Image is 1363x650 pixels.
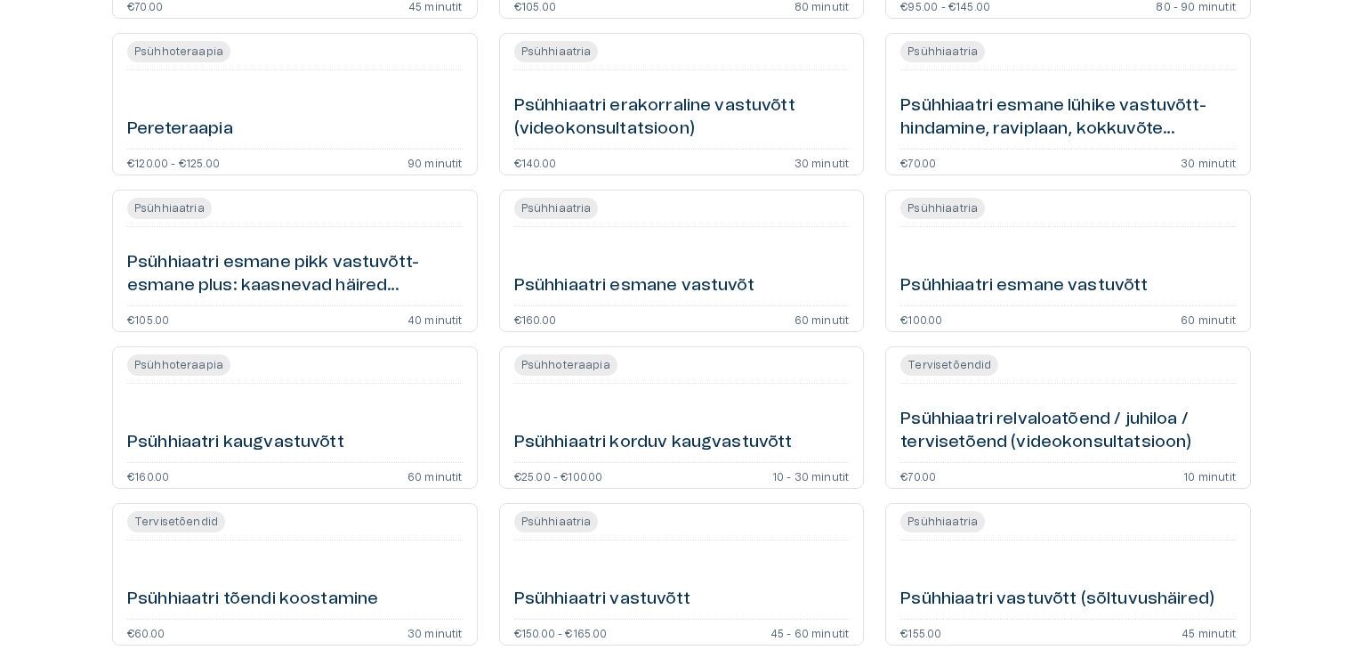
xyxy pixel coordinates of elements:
h6: Psühhiaatri relvaloatõend / juhiloa / tervisetõend (videokonsultatsioon) [900,408,1236,455]
p: €100.00 [900,313,942,324]
span: Psühhiaatria [514,41,599,62]
p: €155.00 [900,627,941,638]
p: 60 minutit [407,470,463,481]
a: Open service booking details [499,190,865,332]
h6: Psühhiaatri vastuvõtt (sõltuvushäired) [900,588,1214,612]
a: Open service booking details [112,346,478,489]
span: Psühhoteraapia [127,354,230,376]
p: €105.00 [127,313,169,324]
p: €140.00 [514,157,556,167]
h6: Psühhiaatri kaugvastuvõtt [127,431,344,455]
p: €60.00 [127,627,165,638]
h6: Psühhiaatri esmane vastuvõt [514,274,754,298]
span: Psühhiaatria [514,511,599,532]
p: 30 minutit [794,157,850,167]
h6: Psühhiaatri erakorraline vastuvõtt (videokonsultatsioon) [514,94,850,142]
p: 30 minutit [407,627,463,638]
a: Open service booking details [885,33,1251,175]
p: 45 minutit [1182,627,1236,638]
span: Psühhiaatria [127,198,212,219]
span: Psühhoteraapia [127,41,230,62]
p: 10 - 30 minutit [772,470,850,481]
p: 90 minutit [407,157,463,167]
h6: Psühhiaatri korduv kaugvastuvõtt [514,431,793,455]
p: €25.00 - €100.00 [514,470,603,481]
h6: Psühhiaatri esmane pikk vastuvõtt- esmane plus: kaasnevad häired (videokonsultatsioon) [127,251,463,298]
p: 45 - 60 minutit [770,627,850,638]
p: €160.00 [514,313,556,324]
span: Psühhoteraapia [514,354,617,376]
p: 30 minutit [1181,157,1236,167]
h6: Pereteraapia [127,118,233,142]
h6: Psühhiaatri vastuvõtt [514,588,690,612]
a: Open service booking details [885,190,1251,332]
span: Tervisetõendid [900,354,998,376]
p: 40 minutit [407,313,463,324]
a: Open service booking details [112,190,478,332]
span: Psühhiaatria [900,41,985,62]
a: Open service booking details [499,33,865,175]
span: Psühhiaatria [900,198,985,219]
h6: Psühhiaatri esmane vastuvõtt [900,274,1148,298]
p: €150.00 - €165.00 [514,627,608,638]
a: Open service booking details [885,503,1251,646]
h6: Psühhiaatri tõendi koostamine [127,588,378,612]
a: Open service booking details [885,346,1251,489]
span: Tervisetõendid [127,511,225,532]
p: €70.00 [900,157,936,167]
h6: Psühhiaatri esmane lühike vastuvõtt- hindamine, raviplaan, kokkuvõte (videokonsultatsioon) [900,94,1236,142]
p: €160.00 [127,470,169,481]
p: 10 minutit [1183,470,1236,481]
p: 60 minutit [794,313,850,324]
a: Open service booking details [112,503,478,646]
p: €70.00 [900,470,936,481]
span: Psühhiaatria [514,198,599,219]
span: Psühhiaatria [900,511,985,532]
p: €120.00 - €125.00 [127,157,220,167]
a: Open service booking details [112,33,478,175]
p: 60 minutit [1181,313,1236,324]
